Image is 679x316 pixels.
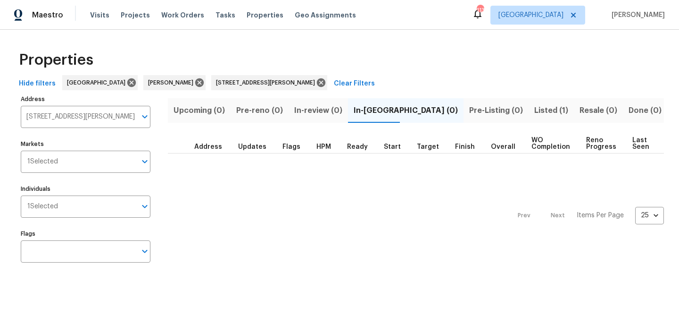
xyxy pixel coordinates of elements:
div: Actual renovation start date [384,144,409,150]
label: Flags [21,231,150,237]
label: Markets [21,141,150,147]
span: 1 Selected [27,158,58,166]
span: Done (0) [629,104,662,117]
button: Open [138,200,151,213]
span: Hide filters [19,78,56,90]
span: Properties [19,55,93,65]
span: Properties [247,10,283,20]
span: Start [384,144,401,150]
span: Updates [238,144,266,150]
span: Finish [455,144,475,150]
span: Address [194,144,222,150]
span: [STREET_ADDRESS][PERSON_NAME] [216,78,319,87]
span: [PERSON_NAME] [148,78,197,87]
button: Clear Filters [330,75,379,93]
span: Maestro [32,10,63,20]
button: Open [138,110,151,123]
span: [GEOGRAPHIC_DATA] [67,78,129,87]
div: [PERSON_NAME] [143,75,206,90]
div: Days past target finish date [491,144,524,150]
span: Target [417,144,439,150]
button: Open [138,155,151,168]
label: Address [21,96,150,102]
span: Reno Progress [586,137,616,150]
span: Geo Assignments [295,10,356,20]
div: 113 [477,6,483,15]
div: [GEOGRAPHIC_DATA] [62,75,138,90]
span: Last Seen [632,137,649,150]
span: [PERSON_NAME] [608,10,665,20]
span: Resale (0) [580,104,617,117]
span: Overall [491,144,515,150]
button: Hide filters [15,75,59,93]
span: Visits [90,10,109,20]
span: WO Completion [531,137,570,150]
span: Upcoming (0) [174,104,225,117]
span: Projects [121,10,150,20]
span: Work Orders [161,10,204,20]
label: Individuals [21,186,150,192]
div: [STREET_ADDRESS][PERSON_NAME] [211,75,327,90]
span: Tasks [215,12,235,18]
span: Flags [282,144,300,150]
button: Open [138,245,151,258]
span: 1 Selected [27,203,58,211]
span: Ready [347,144,368,150]
span: HPM [316,144,331,150]
nav: Pagination Navigation [509,159,664,272]
div: Projected renovation finish date [455,144,483,150]
div: 25 [635,203,664,228]
span: Listed (1) [534,104,568,117]
span: Pre-Listing (0) [469,104,523,117]
span: In-review (0) [294,104,342,117]
span: Clear Filters [334,78,375,90]
span: In-[GEOGRAPHIC_DATA] (0) [354,104,458,117]
div: Earliest renovation start date (first business day after COE or Checkout) [347,144,376,150]
span: Pre-reno (0) [236,104,283,117]
span: [GEOGRAPHIC_DATA] [498,10,563,20]
p: Items Per Page [577,211,624,220]
div: Target renovation project end date [417,144,447,150]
